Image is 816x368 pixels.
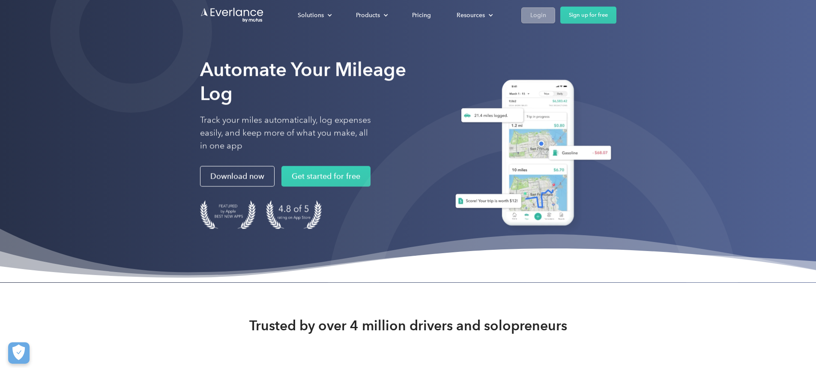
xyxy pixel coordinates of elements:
div: Products [356,10,380,21]
strong: Automate Your Mileage Log [200,58,406,105]
a: Login [521,7,555,23]
div: Login [530,10,546,21]
div: Solutions [289,8,339,23]
div: Products [347,8,395,23]
img: Badge for Featured by Apple Best New Apps [200,200,256,229]
div: Resources [457,10,485,21]
strong: Trusted by over 4 million drivers and solopreneurs [249,317,567,334]
a: Get started for free [281,166,371,187]
div: Solutions [298,10,324,21]
a: Download now [200,166,275,187]
a: Pricing [404,8,439,23]
a: Go to homepage [200,7,264,23]
img: 4.9 out of 5 stars on the app store [266,200,322,229]
div: Pricing [412,10,431,21]
button: Cookies Settings [8,342,30,364]
img: Everlance, mileage tracker app, expense tracking app [445,73,616,236]
a: Sign up for free [560,6,616,24]
div: Resources [448,8,500,23]
p: Track your miles automatically, log expenses easily, and keep more of what you make, all in one app [200,114,371,153]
